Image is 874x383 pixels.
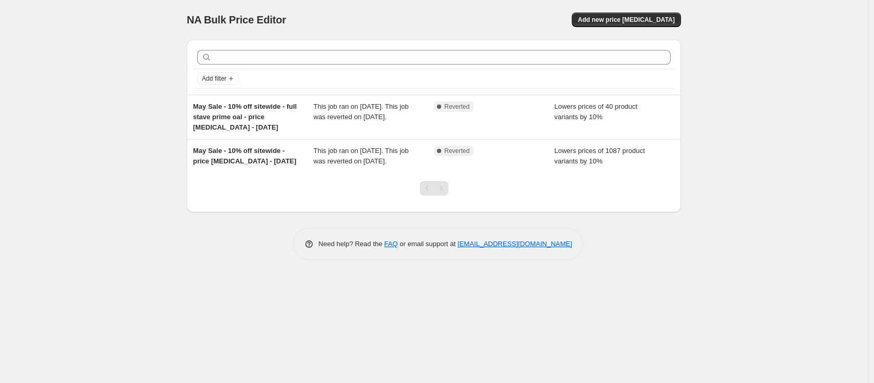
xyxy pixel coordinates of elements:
[318,240,384,248] span: Need help? Read the
[193,103,297,131] span: May Sale - 10% off sitewide - full stave prime oal - price [MEDICAL_DATA] - [DATE]
[314,147,409,165] span: This job ran on [DATE]. This job was reverted on [DATE].
[398,240,458,248] span: or email support at
[458,240,572,248] a: [EMAIL_ADDRESS][DOMAIN_NAME]
[197,72,239,85] button: Add filter
[578,16,675,24] span: Add new price [MEDICAL_DATA]
[444,147,470,155] span: Reverted
[555,147,645,165] span: Lowers prices of 1087 product variants by 10%
[572,12,681,27] button: Add new price [MEDICAL_DATA]
[314,103,409,121] span: This job ran on [DATE]. This job was reverted on [DATE].
[187,14,286,25] span: NA Bulk Price Editor
[384,240,398,248] a: FAQ
[420,181,448,196] nav: Pagination
[193,147,297,165] span: May Sale - 10% off sitewide - price [MEDICAL_DATA] - [DATE]
[444,103,470,111] span: Reverted
[555,103,638,121] span: Lowers prices of 40 product variants by 10%
[202,74,226,83] span: Add filter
